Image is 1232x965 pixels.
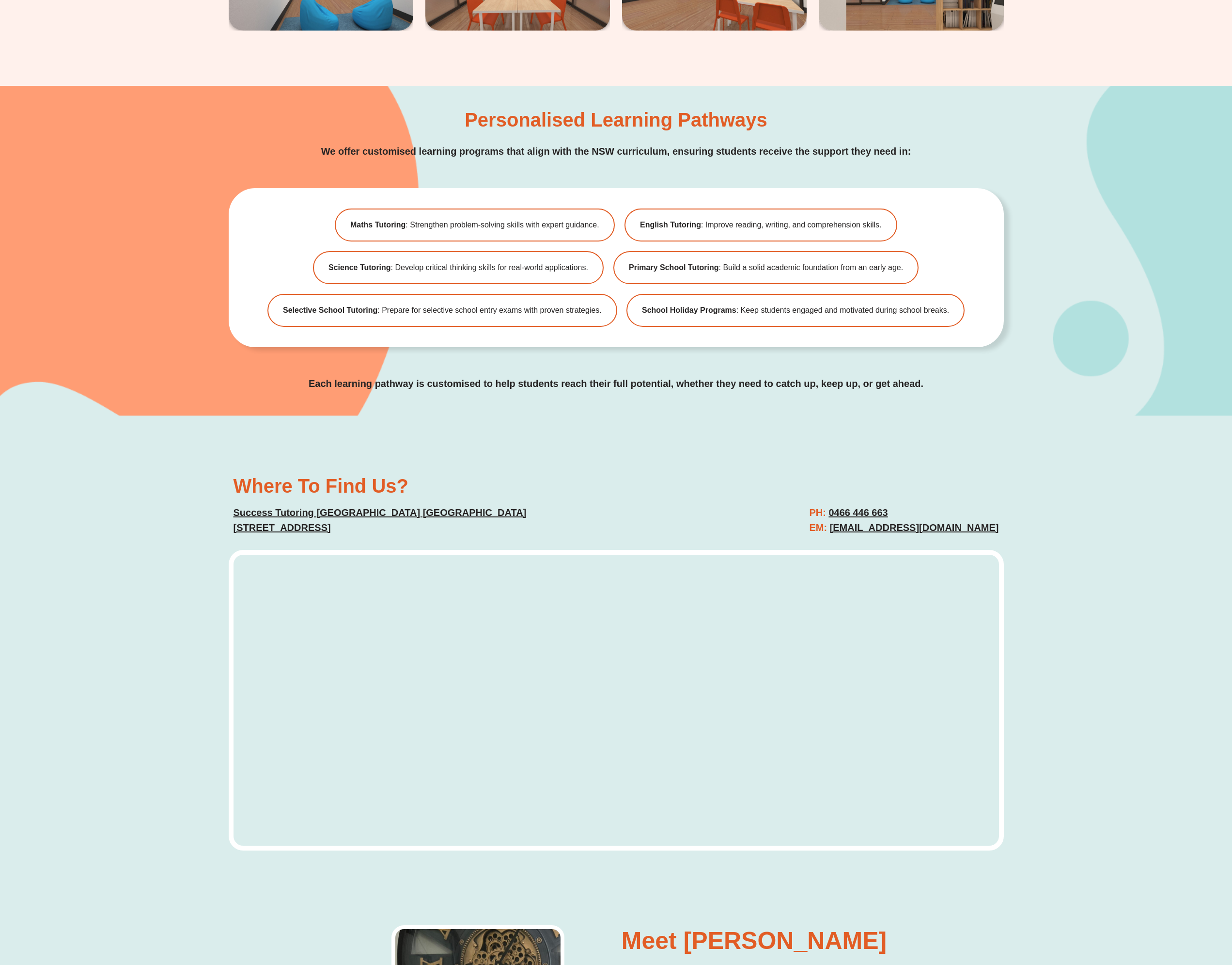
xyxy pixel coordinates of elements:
[621,925,888,957] h2: Meet [PERSON_NAME]
[335,209,615,241] a: Maths Tutoring: Strengthen problem-solving skills with expert guidance.
[267,294,617,327] a: Selective School Tutoring: Prepare for selective school entry exams with proven strategies.
[642,306,736,314] b: School Holiday Programs
[629,262,903,273] span: : Build a solid academic foundation from an early age.
[640,221,701,229] b: English Tutoring
[465,110,767,129] h2: Personalised Learning Pathways
[328,262,588,273] span: : Develop critical thinking skills for real-world applications.
[624,209,897,241] a: English Tutoring: Improve reading, writing, and comprehension skills.
[321,144,911,159] p: We offer customised learning programs that align with the NSW curriculum, ensuring students recei...
[626,294,965,327] a: School Holiday Programs: Keep students engaged and motivated during school breaks.
[350,219,599,231] span: : Strengthen problem-solving skills with expert guidance.
[234,476,607,496] h2: Where To Find Us?
[642,305,949,316] span: : Keep students engaged and motivated during school breaks.
[234,507,527,533] a: Success Tutoring [GEOGRAPHIC_DATA] [GEOGRAPHIC_DATA][STREET_ADDRESS]
[629,263,719,272] b: Primary School Tutoring
[613,251,919,284] a: Primary School Tutoring: Build a solid academic foundation from an early age.
[283,305,602,316] span: : Prepare for selective school entry exams with proven strategies.
[828,507,888,518] a: 0466 446 663
[234,522,331,533] u: [STREET_ADDRESS]
[809,522,827,533] span: EM:
[234,507,527,518] u: Success Tutoring [GEOGRAPHIC_DATA] [GEOGRAPHIC_DATA]
[229,376,1004,391] p: Each learning pathway is customised to help students reach their full potential, whether they nee...
[283,306,377,314] b: Selective School Tutoring
[1071,855,1232,965] iframe: Chat Widget
[350,221,405,229] b: Maths Tutoring
[830,522,999,533] a: [EMAIL_ADDRESS][DOMAIN_NAME]
[234,555,999,846] iframe: Campbelltown NSW
[328,263,391,272] b: Science Tutoring
[809,507,826,518] span: PH:
[313,251,604,284] a: Science Tutoring: Develop critical thinking skills for real-world applications.
[640,219,882,231] span: : Improve reading, writing, and comprehension skills.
